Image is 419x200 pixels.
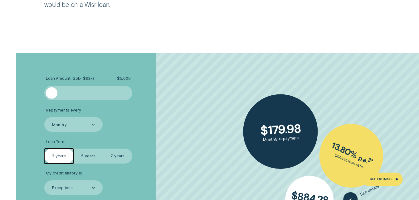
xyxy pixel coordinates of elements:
span: Repayments every [46,108,81,113]
label: 5 years [74,149,103,163]
div: Monthly [52,122,67,127]
label: 3 years [44,149,74,163]
span: Loan Term [46,139,66,144]
span: My credit history is [46,171,82,176]
span: See details [359,184,380,197]
a: Get Estimate [362,173,403,186]
label: 7 years [103,149,132,163]
span: $ 5,000 [117,76,131,81]
span: Loan Amount ( $5k - $63k ) [46,76,94,81]
div: Exceptional [52,186,74,191]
